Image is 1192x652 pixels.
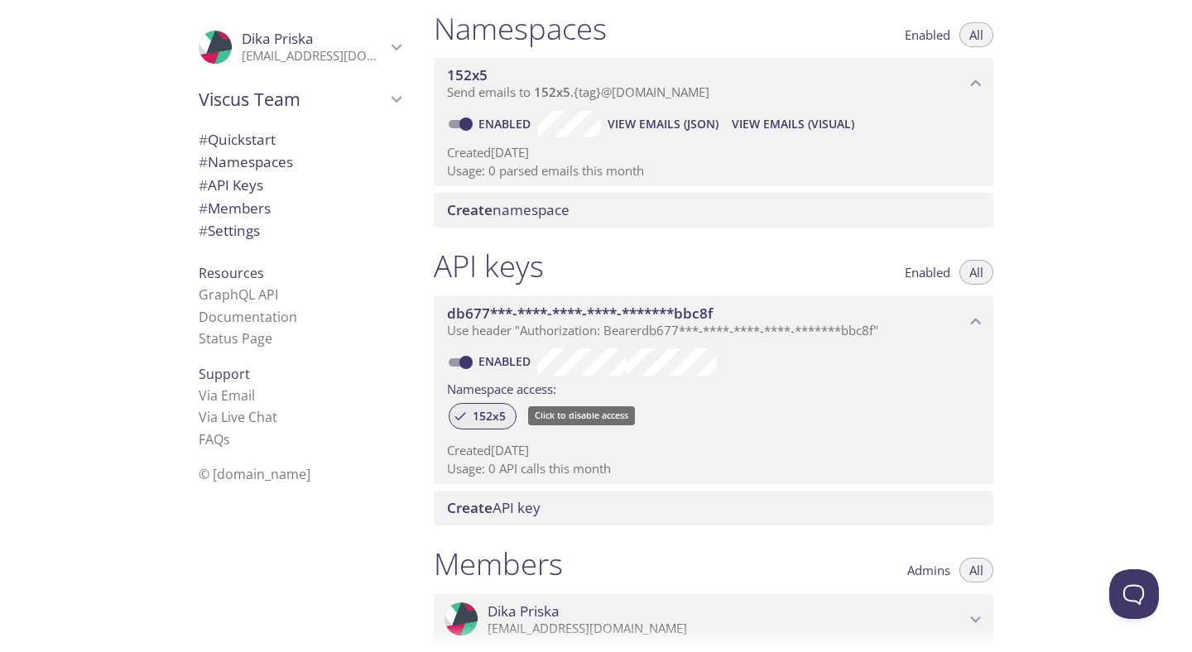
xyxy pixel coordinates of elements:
span: © [DOMAIN_NAME] [199,465,310,483]
div: Members [185,197,414,220]
span: View Emails (Visual) [732,114,854,134]
span: Resources [199,264,264,282]
div: 152x5 [449,403,517,429]
iframe: Help Scout Beacon - Open [1109,569,1159,619]
button: Enabled [895,22,960,47]
div: Dika Priska [434,594,993,645]
p: [EMAIL_ADDRESS][DOMAIN_NAME] [488,621,965,637]
span: # [199,221,208,240]
a: Documentation [199,308,297,326]
span: Viscus Team [199,88,386,111]
p: [EMAIL_ADDRESS][DOMAIN_NAME] [242,48,386,65]
span: namespace [447,200,570,219]
span: # [199,130,208,149]
button: View Emails (Visual) [725,111,861,137]
label: Namespace access: [447,376,556,400]
span: Dika Priska [488,602,560,621]
span: API key [447,498,541,517]
a: Via Live Chat [199,408,277,426]
div: Create API Key [434,491,993,525]
span: API Keys [199,175,263,194]
div: 152x5 namespace [434,58,993,109]
span: s [223,430,230,448]
h1: Members [434,545,563,582]
div: Viscus Team [185,78,414,121]
span: Settings [199,221,260,240]
span: Create [447,498,493,517]
span: View Emails (JSON) [608,114,719,134]
span: Send emails to . {tag} @[DOMAIN_NAME] [447,84,709,100]
div: Dika Priska [185,20,414,74]
a: FAQ [199,430,230,448]
a: Enabled [476,353,537,369]
span: Quickstart [199,130,276,149]
div: Create namespace [434,193,993,228]
span: # [199,199,208,218]
h1: API keys [434,247,544,285]
div: API Keys [185,174,414,197]
span: Dika Priska [242,29,314,48]
div: Team Settings [185,219,414,242]
a: Status Page [199,329,272,348]
a: Enabled [476,116,537,132]
button: Enabled [895,260,960,285]
button: All [959,22,993,47]
span: 152x5 [463,409,516,424]
span: 152x5 [534,84,570,100]
span: 152x5 [447,65,488,84]
span: Namespaces [199,152,293,171]
span: Members [199,199,271,218]
span: Support [199,365,250,383]
span: Create [447,200,493,219]
span: # [199,175,208,194]
button: All [959,558,993,582]
p: Usage: 0 API calls this month [447,460,980,477]
div: Quickstart [185,128,414,151]
a: Via Email [199,386,255,405]
p: Usage: 0 parsed emails this month [447,162,980,180]
span: # [199,152,208,171]
button: View Emails (JSON) [601,111,725,137]
button: Admins [897,558,960,582]
button: All [959,260,993,285]
p: Created [DATE] [447,442,980,459]
a: GraphQL API [199,285,278,304]
p: Created [DATE] [447,144,980,161]
h1: Namespaces [434,10,607,47]
div: Namespaces [185,151,414,174]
